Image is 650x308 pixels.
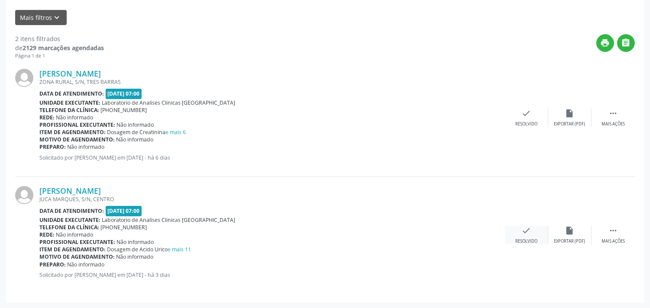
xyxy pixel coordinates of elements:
div: Exportar (PDF) [554,238,585,244]
b: Motivo de agendamento: [39,253,115,260]
b: Profissional executante: [39,238,115,246]
b: Data de atendimento: [39,207,104,215]
i:  [621,38,631,48]
span: Não informado [117,238,154,246]
i: print [601,38,610,48]
b: Item de agendamento: [39,128,106,136]
button:  [617,34,635,52]
span: Não informado [116,136,154,143]
a: [PERSON_NAME] [39,69,101,78]
i:  [608,109,618,118]
b: Rede: [39,114,55,121]
span: Dosagem de Acido Urico [107,246,191,253]
b: Unidade executante: [39,216,100,224]
div: Exportar (PDF) [554,121,585,127]
b: Telefone da clínica: [39,106,99,114]
img: img [15,69,33,87]
div: 2 itens filtrados [15,34,104,43]
a: [PERSON_NAME] [39,186,101,196]
span: [PHONE_NUMBER] [101,224,147,231]
b: Unidade executante: [39,99,100,106]
span: Não informado [56,231,94,238]
div: Mais ações [601,238,625,244]
span: Laboratorio de Analises Clinicas [GEOGRAPHIC_DATA] [102,99,236,106]
b: Profissional executante: [39,121,115,128]
p: Solicitado por [PERSON_NAME] em [DATE] - há 3 dias [39,271,505,279]
span: Não informado [117,121,154,128]
button: print [596,34,614,52]
span: Dosagem de Creatinina [107,128,186,136]
div: JUCA MARQUES, S/N, CENTRO [39,196,505,203]
i: insert_drive_file [565,226,575,235]
b: Preparo: [39,261,66,268]
i: keyboard_arrow_down [52,13,62,22]
i: check [522,226,531,235]
b: Item de agendamento: [39,246,106,253]
strong: 2129 marcações agendadas [23,44,104,52]
div: Resolvido [515,238,537,244]
a: e mais 6 [166,128,186,136]
span: [PHONE_NUMBER] [101,106,147,114]
div: de [15,43,104,52]
a: e mais 11 [168,246,191,253]
span: [DATE] 07:00 [106,206,142,216]
b: Data de atendimento: [39,90,104,97]
span: Não informado [116,253,154,260]
div: Resolvido [515,121,537,127]
span: [DATE] 07:00 [106,89,142,99]
b: Rede: [39,231,55,238]
b: Preparo: [39,143,66,151]
div: ZONA RURAL, S/N, TRES BARRAS [39,78,505,86]
b: Telefone da clínica: [39,224,99,231]
span: Laboratorio de Analises Clinicas [GEOGRAPHIC_DATA] [102,216,236,224]
div: Mais ações [601,121,625,127]
span: Não informado [68,261,105,268]
span: Não informado [68,143,105,151]
button: Mais filtroskeyboard_arrow_down [15,10,67,25]
div: Página 1 de 1 [15,52,104,60]
b: Motivo de agendamento: [39,136,115,143]
i: check [522,109,531,118]
i:  [608,226,618,235]
img: img [15,186,33,204]
span: Não informado [56,114,94,121]
i: insert_drive_file [565,109,575,118]
p: Solicitado por [PERSON_NAME] em [DATE] - há 6 dias [39,154,505,161]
